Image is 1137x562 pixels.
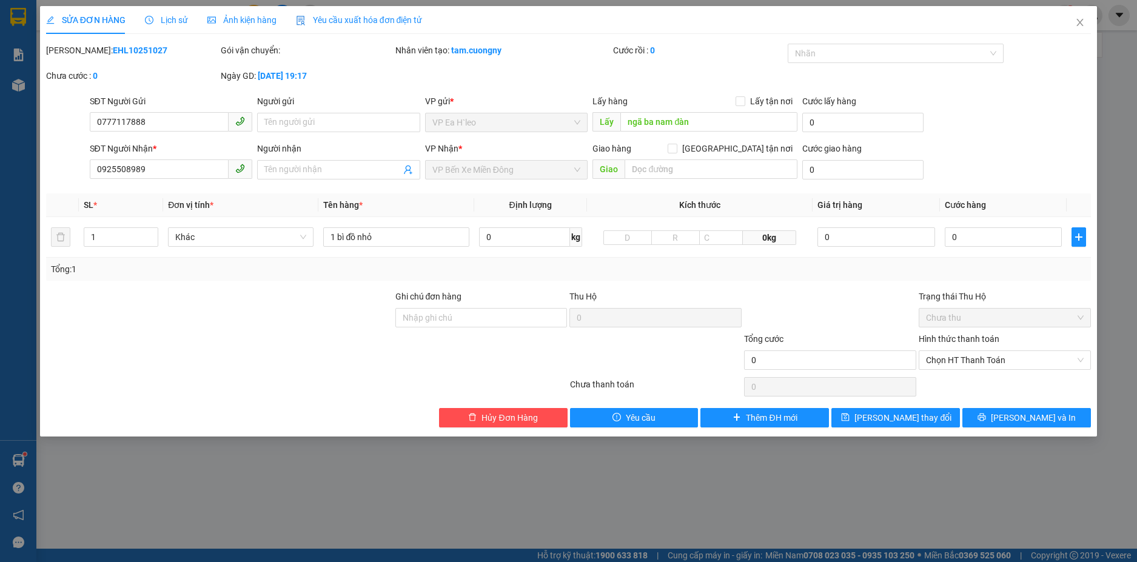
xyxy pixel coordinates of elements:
div: Người nhận [257,142,420,155]
div: Cước rồi : [613,44,785,57]
span: phone [235,116,245,126]
input: Dọc đường [625,159,797,179]
span: Yêu cầu xuất hóa đơn điện tử [296,15,423,25]
input: Cước lấy hàng [802,113,923,132]
span: Lấy tận nơi [745,95,797,108]
b: EHL10251027 [113,45,167,55]
span: Hủy Đơn Hàng [481,411,537,424]
span: phone [235,164,245,173]
span: [PERSON_NAME] thay đổi [854,411,951,424]
span: picture [207,16,216,24]
span: Kích thước [679,200,720,210]
span: [GEOGRAPHIC_DATA] tận nơi [677,142,797,155]
button: plus [1072,227,1086,247]
span: VP Nhận [425,144,458,153]
div: Nhân viên tạo: [395,44,611,57]
span: Chưa thu [926,309,1084,327]
span: Giao hàng [592,144,631,153]
span: Lịch sử [145,15,188,25]
span: Định lượng [509,200,552,210]
span: delete [468,413,477,423]
span: plus [733,413,741,423]
button: exclamation-circleYêu cầu [570,408,699,427]
button: deleteHủy Đơn Hàng [439,408,568,427]
input: C [699,230,743,245]
input: Ghi chú đơn hàng [395,308,568,327]
b: 0 [93,71,98,81]
span: Giao [592,159,625,179]
b: [DATE] 19:17 [258,71,307,81]
span: plus [1072,232,1085,242]
b: tam.cuongny [451,45,501,55]
button: delete [51,227,70,247]
span: VP Ea H`leo [432,113,581,132]
span: save [841,413,850,423]
span: SỬA ĐƠN HÀNG [46,15,126,25]
span: Ảnh kiện hàng [207,15,277,25]
span: kg [570,227,582,247]
div: Chưa cước : [46,69,218,82]
span: Đơn vị tính [168,200,213,210]
span: Chọn HT Thanh Toán [926,351,1084,369]
input: D [603,230,652,245]
label: Ghi chú đơn hàng [395,292,462,301]
span: Thêm ĐH mới [746,411,797,424]
span: user-add [403,165,413,175]
div: Trạng thái Thu Hộ [919,290,1091,303]
b: 0 [650,45,655,55]
input: Dọc đường [620,112,797,132]
div: [PERSON_NAME]: [46,44,218,57]
label: Cước lấy hàng [802,96,856,106]
button: save[PERSON_NAME] thay đổi [831,408,960,427]
span: edit [46,16,55,24]
span: close [1075,18,1085,27]
button: Close [1063,6,1097,40]
span: Cước hàng [945,200,986,210]
div: SĐT Người Gửi [90,95,253,108]
span: printer [978,413,986,423]
span: Thu Hộ [569,292,597,301]
span: [PERSON_NAME] và In [991,411,1076,424]
span: Lấy hàng [592,96,628,106]
input: R [651,230,700,245]
span: Giá trị hàng [817,200,862,210]
div: Tổng: 1 [51,263,439,276]
div: VP gửi [425,95,588,108]
label: Hình thức thanh toán [919,334,999,344]
span: SL [84,200,93,210]
img: icon [296,16,306,25]
div: Ngày GD: [221,69,393,82]
div: SĐT Người Nhận [90,142,253,155]
span: 0kg [743,230,796,245]
input: VD: Bàn, Ghế [323,227,469,247]
span: Tên hàng [323,200,363,210]
span: Yêu cầu [626,411,656,424]
span: exclamation-circle [612,413,621,423]
input: Cước giao hàng [802,160,923,179]
span: Tổng cước [744,334,783,344]
span: Lấy [592,112,620,132]
span: clock-circle [145,16,153,24]
span: Khác [175,228,306,246]
button: printer[PERSON_NAME] và In [962,408,1091,427]
div: Gói vận chuyển: [221,44,393,57]
button: plusThêm ĐH mới [700,408,829,427]
label: Cước giao hàng [802,144,862,153]
div: Chưa thanh toán [569,378,743,399]
span: VP Bến Xe Miền Đông [432,161,581,179]
div: Người gửi [257,95,420,108]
